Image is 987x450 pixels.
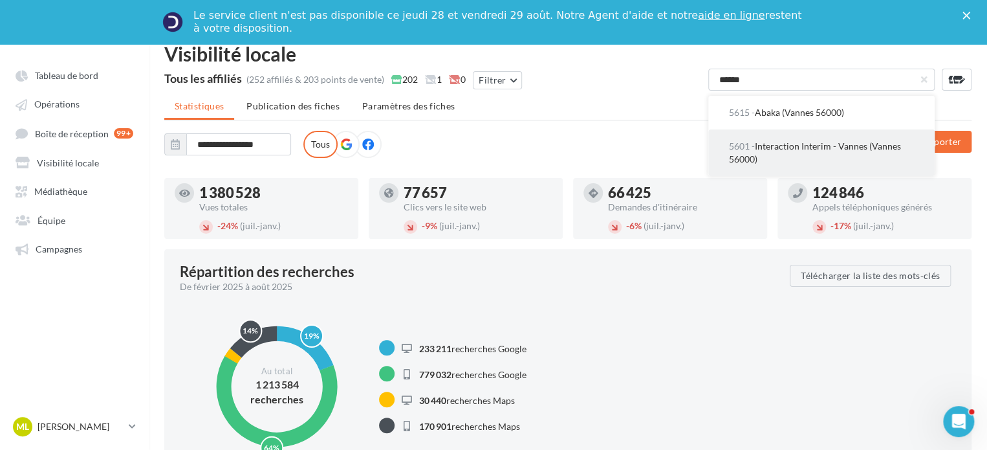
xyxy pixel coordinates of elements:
[830,220,851,231] span: 17%
[729,107,844,118] span: Abaka (Vannes 56000)
[425,73,442,86] span: 1
[10,414,138,439] a: ML [PERSON_NAME]
[180,265,354,279] div: Répartition des recherches
[422,220,425,231] span: -
[419,368,526,379] span: recherches Google
[419,368,451,379] span: 779 032
[419,343,526,354] span: recherches Google
[943,406,974,437] iframe: Intercom live chat
[217,220,238,231] span: 24%
[38,214,65,225] span: Équipe
[419,343,451,354] span: 233 211
[180,280,779,293] div: De février 2025 à août 2025
[362,100,455,111] span: Paramètres des fiches
[913,131,971,153] button: Exporter
[193,9,804,35] div: Le service client n'est pas disponible ce jeudi 28 et vendredi 29 août. Notre Agent d'aide et not...
[8,92,141,115] a: Opérations
[34,99,80,110] span: Opérations
[608,186,757,200] div: 66 425
[8,208,141,231] a: Équipe
[708,96,935,129] button: 5615 -Abaka (Vannes 56000)
[449,73,466,86] span: 0
[164,73,242,84] div: Tous les affiliés
[729,141,755,152] span: 5601 -
[962,12,975,19] div: Fermer
[422,220,437,231] span: 9%
[303,131,338,158] label: Tous
[8,63,141,87] a: Tableau de bord
[8,179,141,202] a: Médiathèque
[698,9,765,21] a: aide en ligne
[38,420,124,433] p: [PERSON_NAME]
[812,186,961,200] div: 124 846
[708,129,935,176] button: 5601 -Interaction Interim - Vannes (Vannes 56000)
[419,420,520,431] span: recherches Maps
[439,220,480,231] span: (juil.-janv.)
[16,420,29,433] span: ML
[8,150,141,174] a: Visibilité locale
[404,186,552,200] div: 77 657
[199,186,348,200] div: 1 380 528
[164,44,971,63] div: Visibilité locale
[217,220,221,231] span: -
[114,128,133,139] div: 99+
[8,236,141,260] a: Campagnes
[246,100,340,111] span: Publication des fiches
[34,186,87,197] span: Médiathèque
[830,220,834,231] span: -
[790,265,951,287] button: Télécharger la liste des mots-clés
[37,157,99,168] span: Visibilité locale
[853,220,894,231] span: (juil.-janv.)
[608,203,757,212] div: Demandes d'itinéraire
[626,220,629,231] span: -
[35,128,109,139] span: Boîte de réception
[35,70,98,81] span: Tableau de bord
[391,73,418,86] span: 202
[419,394,446,405] span: 30 440
[626,220,642,231] span: 6%
[644,220,684,231] span: (juil.-janv.)
[240,220,281,231] span: (juil.-janv.)
[812,203,961,212] div: Appels téléphoniques générés
[473,71,522,89] button: Filtrer
[419,420,451,431] span: 170 901
[162,12,183,32] img: Profile image for Service-Client
[729,107,755,118] span: 5615 -
[729,141,901,164] span: Interaction Interim - Vannes (Vannes 56000)
[199,203,348,212] div: Vues totales
[36,243,82,254] span: Campagnes
[419,394,515,405] span: recherches Maps
[404,203,552,212] div: Clics vers le site web
[246,73,384,86] div: (252 affiliés & 203 points de vente)
[8,121,141,145] a: Boîte de réception 99+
